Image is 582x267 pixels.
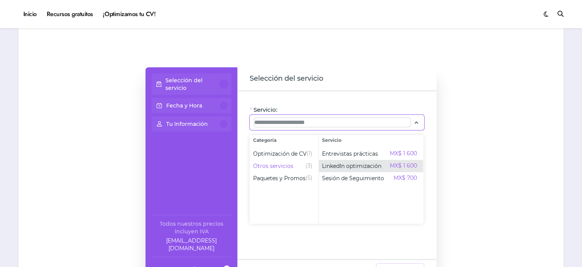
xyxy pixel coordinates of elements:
[152,220,231,235] div: Todos nuestros precios incluyen IVA
[253,150,307,158] span: Optimización de CV
[165,77,220,92] p: Selección del servicio
[98,4,160,24] a: ¡Optimizamos tu CV!
[250,73,323,84] span: Selección del servicio
[394,174,417,183] span: MX$ 700
[322,150,378,158] span: Entrevistas prácticas
[250,135,319,145] span: Categoría
[166,120,208,128] p: Tu Información
[250,135,423,224] div: Selecciona el servicio
[319,135,423,145] span: Servicio
[253,162,293,170] span: Otros servicios
[306,174,312,183] span: (5)
[307,149,312,158] span: (1)
[253,174,306,182] span: Paquetes y Promos
[166,102,202,109] p: Fecha y Hora
[42,4,98,24] a: Recursos gratuitos
[390,161,417,171] span: MX$ 1 600
[18,4,42,24] a: Inicio
[322,162,381,170] span: LinkedIn optimización
[152,237,231,252] a: Company email: ayuda@elhadadelasvacantes.com
[322,174,384,182] span: Sesión de Seguimiento
[306,161,312,171] span: (3)
[390,149,417,158] span: MX$ 1 600
[253,106,277,114] span: Servicio:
